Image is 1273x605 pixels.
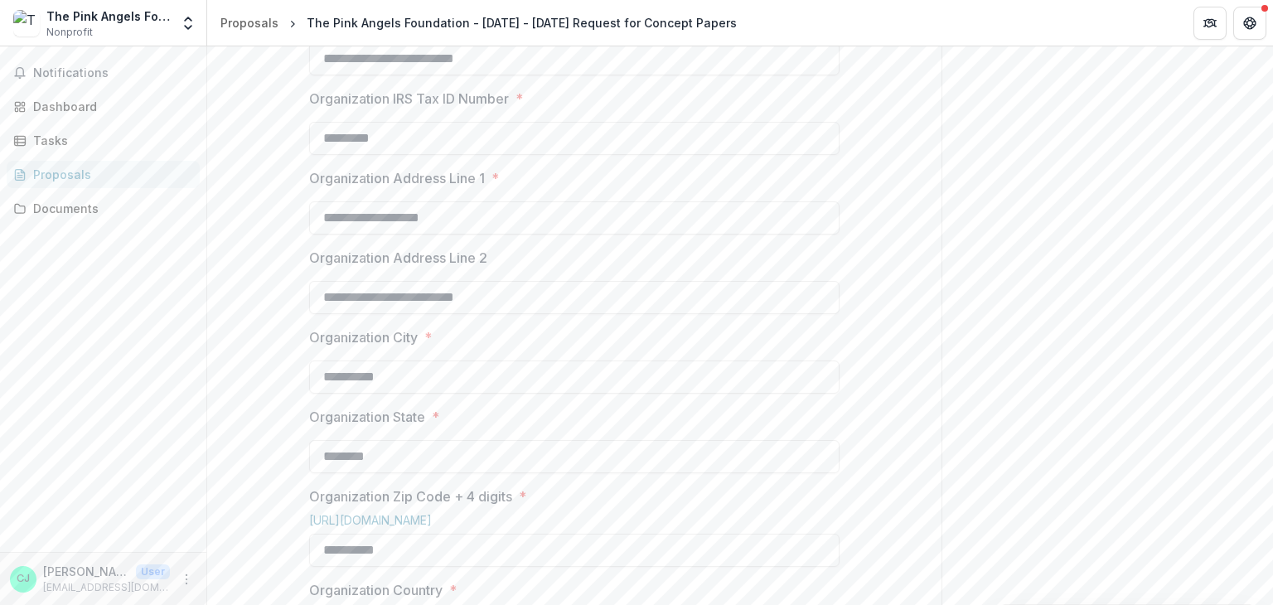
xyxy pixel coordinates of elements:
[309,327,418,347] p: Organization City
[33,132,186,149] div: Tasks
[307,14,737,31] div: The Pink Angels Foundation - [DATE] - [DATE] Request for Concept Papers
[33,98,186,115] div: Dashboard
[7,161,200,188] a: Proposals
[1193,7,1227,40] button: Partners
[33,66,193,80] span: Notifications
[214,11,285,35] a: Proposals
[17,574,30,584] div: Chantelle Jones
[46,25,93,40] span: Nonprofit
[220,14,278,31] div: Proposals
[46,7,170,25] div: The Pink Angels Foundation
[214,11,743,35] nav: breadcrumb
[43,580,170,595] p: [EMAIL_ADDRESS][DOMAIN_NAME]
[7,93,200,120] a: Dashboard
[13,10,40,36] img: The Pink Angels Foundation
[7,127,200,154] a: Tasks
[309,486,512,506] p: Organization Zip Code + 4 digits
[309,248,487,268] p: Organization Address Line 2
[136,564,170,579] p: User
[7,195,200,222] a: Documents
[309,580,443,600] p: Organization Country
[43,563,129,580] p: [PERSON_NAME]
[1233,7,1266,40] button: Get Help
[33,166,186,183] div: Proposals
[309,89,509,109] p: Organization IRS Tax ID Number
[309,407,425,427] p: Organization State
[309,168,485,188] p: Organization Address Line 1
[7,60,200,86] button: Notifications
[33,200,186,217] div: Documents
[309,513,432,527] a: [URL][DOMAIN_NAME]
[177,7,200,40] button: Open entity switcher
[177,569,196,589] button: More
